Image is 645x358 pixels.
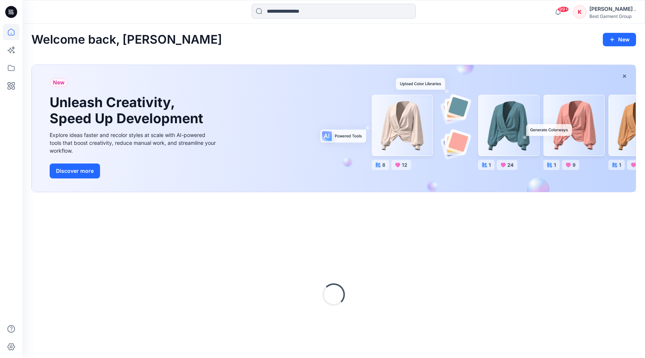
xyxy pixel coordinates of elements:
button: New [603,33,636,46]
span: 99+ [558,6,569,12]
button: Discover more [50,164,100,178]
a: Discover more [50,164,218,178]
h2: Welcome back, [PERSON_NAME] [31,33,222,47]
h1: Unleash Creativity, Speed Up Development [50,94,206,127]
div: [PERSON_NAME] . [589,4,636,13]
div: K [573,5,586,19]
span: New [53,78,65,87]
div: Explore ideas faster and recolor styles at scale with AI-powered tools that boost creativity, red... [50,131,218,155]
div: Best Garment Group [589,13,636,19]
